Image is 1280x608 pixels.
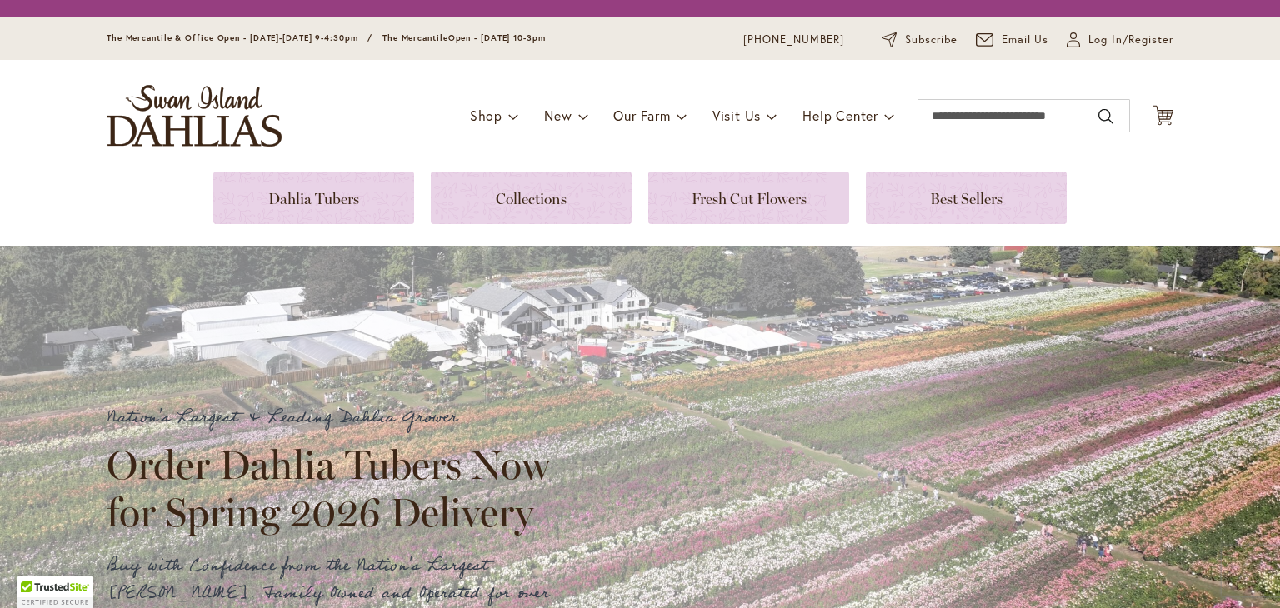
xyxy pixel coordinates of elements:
a: store logo [107,85,282,147]
button: Search [1098,103,1113,130]
span: Visit Us [712,107,761,124]
a: [PHONE_NUMBER] [743,32,844,48]
h2: Order Dahlia Tubers Now for Spring 2026 Delivery [107,441,565,535]
span: Our Farm [613,107,670,124]
a: Log In/Register [1067,32,1173,48]
span: Log In/Register [1088,32,1173,48]
a: Email Us [976,32,1049,48]
span: Subscribe [905,32,957,48]
span: The Mercantile & Office Open - [DATE]-[DATE] 9-4:30pm / The Mercantile [107,32,448,43]
p: Nation's Largest & Leading Dahlia Grower [107,404,565,431]
span: Open - [DATE] 10-3pm [448,32,546,43]
a: Subscribe [882,32,957,48]
span: Help Center [802,107,878,124]
span: Shop [470,107,502,124]
span: Email Us [1002,32,1049,48]
span: New [544,107,572,124]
